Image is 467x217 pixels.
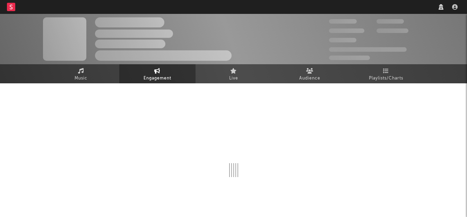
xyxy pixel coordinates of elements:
span: Jump Score: 85.0 [329,56,370,60]
span: 100,000 [377,19,404,24]
a: Engagement [119,64,196,83]
span: Music [75,74,87,83]
span: Playlists/Charts [369,74,403,83]
span: 100,000 [329,38,356,42]
span: Audience [299,74,320,83]
a: Playlists/Charts [348,64,424,83]
span: Engagement [144,74,171,83]
a: Audience [272,64,348,83]
span: 300,000 [329,19,357,24]
span: 1,000,000 [377,28,408,33]
span: 50,000,000 Monthly Listeners [329,47,407,52]
a: Live [196,64,272,83]
a: Music [43,64,119,83]
span: 50,000,000 [329,28,364,33]
span: Live [229,74,238,83]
